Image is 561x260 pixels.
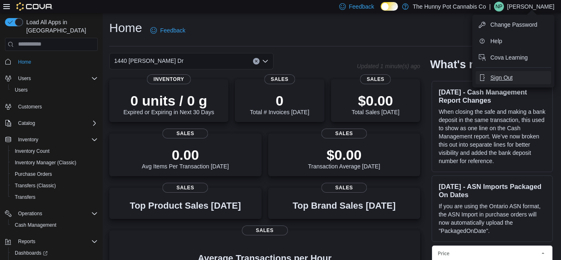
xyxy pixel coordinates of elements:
a: Transfers (Classic) [11,181,59,191]
button: Customers [2,101,101,113]
button: Inventory [15,135,41,145]
p: 0 [250,92,309,109]
h2: What's new [430,58,490,71]
button: Transfers [8,191,101,203]
span: Sales [360,74,391,84]
a: Transfers [11,192,39,202]
span: Inventory Manager (Classic) [15,159,76,166]
p: Updated 1 minute(s) ago [357,63,420,69]
button: Reports [2,236,101,247]
span: Transfers [11,192,98,202]
span: Cova Learning [490,53,528,62]
button: Change Password [476,18,551,31]
a: Home [15,57,34,67]
span: Inventory [147,74,191,84]
a: Purchase Orders [11,169,55,179]
button: Transfers (Classic) [8,180,101,191]
a: Inventory Count [11,146,53,156]
span: Transfers [15,194,35,200]
span: Dashboards [11,248,98,258]
span: Sales [321,183,367,193]
a: Cash Management [11,220,60,230]
a: Customers [15,102,45,112]
span: 1440 [PERSON_NAME] Dr [114,56,184,66]
span: Inventory [15,135,98,145]
h3: [DATE] - Cash Management Report Changes [439,88,546,104]
button: Inventory [2,134,101,145]
span: Cash Management [15,222,56,228]
p: 0 units / 0 g [124,92,214,109]
span: Sales [321,129,367,138]
a: Dashboards [8,247,101,259]
div: Nick Parks [494,2,504,12]
div: Total # Invoices [DATE] [250,92,309,115]
button: Users [8,84,101,96]
p: $0.00 [352,92,399,109]
button: Sign Out [476,71,551,84]
span: Sales [163,183,208,193]
span: Purchase Orders [15,171,52,177]
div: Transaction Average [DATE] [308,147,380,170]
span: Purchase Orders [11,169,98,179]
span: Sign Out [490,74,513,82]
p: $0.00 [308,147,380,163]
button: Purchase Orders [8,168,101,180]
span: Feedback [349,2,374,11]
button: Catalog [15,118,38,128]
span: Users [11,85,98,95]
span: Feedback [160,26,185,35]
span: Catalog [15,118,98,128]
span: Help [490,37,502,45]
span: Reports [18,238,35,245]
button: Users [2,73,101,84]
span: Inventory Count [11,146,98,156]
span: Change Password [490,21,537,29]
img: Cova [16,2,53,11]
span: Sales [242,225,288,235]
span: Users [15,74,98,83]
span: NP [496,2,503,12]
button: Cova Learning [476,51,551,64]
span: Inventory [18,136,38,143]
a: Dashboards [11,248,51,258]
button: Catalog [2,117,101,129]
div: Total Sales [DATE] [352,92,399,115]
a: Feedback [147,22,189,39]
span: Users [15,87,28,93]
span: Home [18,59,31,65]
a: Users [11,85,31,95]
span: Operations [18,210,42,217]
button: Home [2,56,101,68]
span: Cash Management [11,220,98,230]
span: Transfers (Classic) [11,181,98,191]
span: Catalog [18,120,35,127]
span: Customers [18,104,42,110]
p: | [489,2,491,12]
p: 0.00 [142,147,229,163]
button: Open list of options [262,58,269,64]
button: Inventory Manager (Classic) [8,157,101,168]
button: Help [476,35,551,48]
span: Load All Apps in [GEOGRAPHIC_DATA] [23,18,98,35]
span: Home [15,57,98,67]
span: Sales [163,129,208,138]
span: Users [18,75,31,82]
span: Transfers (Classic) [15,182,56,189]
span: Inventory Count [15,148,50,154]
button: Operations [2,208,101,219]
span: Customers [15,101,98,112]
button: Inventory Count [8,145,101,157]
button: Operations [15,209,46,219]
button: Reports [15,237,39,246]
span: Dashboards [15,250,48,256]
button: Cash Management [8,219,101,231]
div: Expired or Expiring in Next 30 Days [124,92,214,115]
p: When closing the safe and making a bank deposit in the same transaction, this used to show as one... [439,108,546,165]
span: Reports [15,237,98,246]
h3: Top Product Sales [DATE] [130,201,241,211]
a: Inventory Manager (Classic) [11,158,80,168]
button: Users [15,74,34,83]
p: If you are using the Ontario ASN format, the ASN Import in purchase orders will now automatically... [439,202,546,235]
div: Avg Items Per Transaction [DATE] [142,147,229,170]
